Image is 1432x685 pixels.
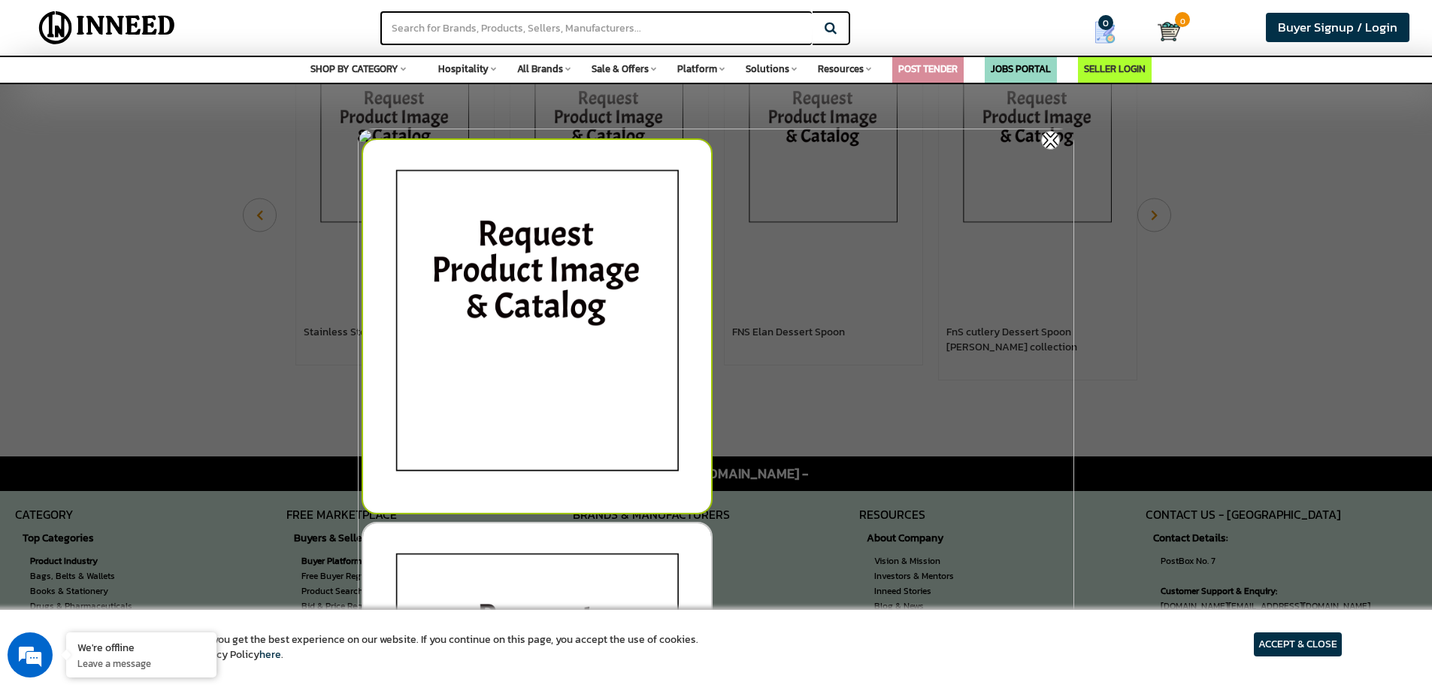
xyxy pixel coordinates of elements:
a: here [259,647,281,662]
a: my Quotes 0 [1064,15,1158,50]
em: Submit [220,463,273,483]
p: Leave a message [77,656,205,670]
span: All Brands [517,62,563,76]
a: Cart 0 [1158,15,1172,48]
img: Cart [1158,20,1180,43]
span: We are offline. Please leave us a message. [32,189,262,341]
div: Minimize live chat window [247,8,283,44]
img: Show My Quotes [1094,21,1116,44]
span: SHOP BY CATEGORY [310,62,398,76]
span: 0 [1098,15,1113,30]
img: Inneed.Market [26,9,188,47]
span: Buyer Signup / Login [1278,18,1397,37]
a: JOBS PORTAL [991,62,1051,76]
img: logo_Zg8I0qSkbAqR2WFHt3p6CTuqpyXMFPubPcD2OT02zFN43Cy9FUNNG3NEPhM_Q1qe_.png [26,90,63,99]
textarea: Type your message and click 'Submit' [8,411,286,463]
img: inneed-image-na.png [362,138,713,514]
article: ACCEPT & CLOSE [1254,632,1342,656]
span: Solutions [746,62,789,76]
input: Search for Brands, Products, Sellers, Manufacturers... [380,11,812,45]
div: We're offline [77,640,205,654]
span: Sale & Offers [592,62,649,76]
img: inneed-close-icon.png [1041,131,1060,150]
a: POST TENDER [898,62,958,76]
a: Buyer Signup / Login [1266,13,1409,42]
img: 4015-thickbox_default.jpg [358,129,1074,655]
span: Hospitality [438,62,489,76]
em: Driven by SalesIQ [118,394,191,405]
span: Platform [677,62,717,76]
span: 0 [1175,12,1190,27]
article: We use cookies to ensure you get the best experience on our website. If you continue on this page... [90,632,698,662]
div: Leave a message [78,84,253,104]
span: Resources [818,62,864,76]
a: SELLER LOGIN [1084,62,1146,76]
img: salesiqlogo_leal7QplfZFryJ6FIlVepeu7OftD7mt8q6exU6-34PB8prfIgodN67KcxXM9Y7JQ_.png [104,395,114,404]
